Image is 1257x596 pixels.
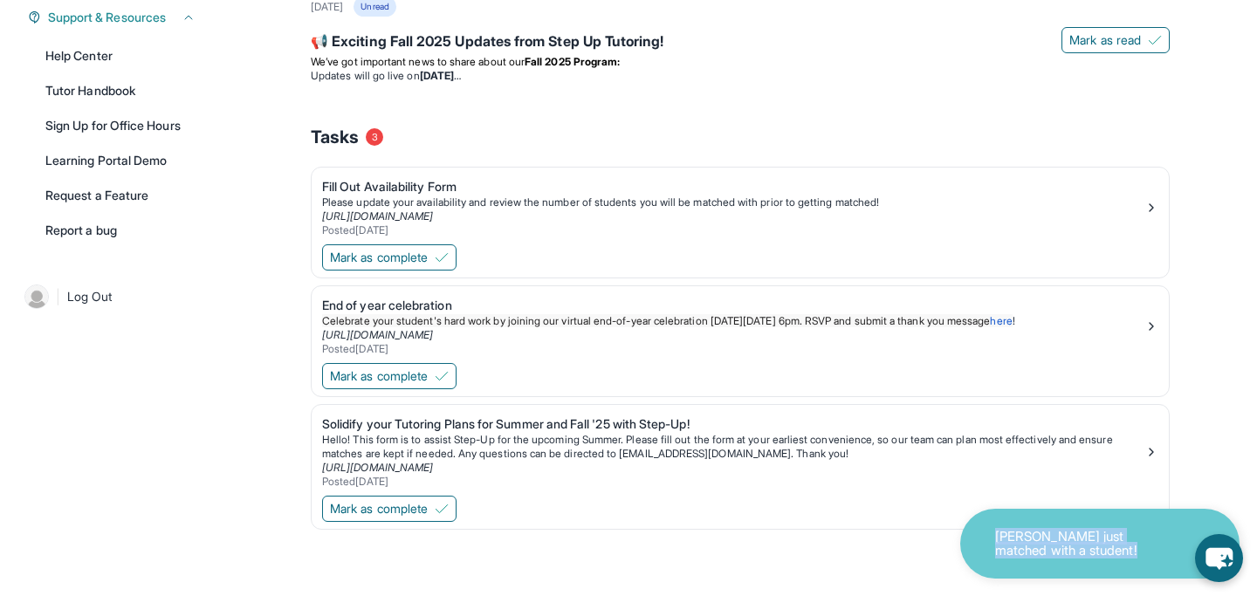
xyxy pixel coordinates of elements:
[312,286,1169,360] a: End of year celebrationCelebrate your student's hard work by joining our virtual end-of-year cele...
[17,277,206,316] a: |Log Out
[67,288,113,305] span: Log Out
[35,40,206,72] a: Help Center
[35,110,206,141] a: Sign Up for Office Hours
[322,223,1144,237] div: Posted [DATE]
[322,244,457,271] button: Mark as complete
[322,433,1144,461] p: Hello! This form is to assist Step-Up for the upcoming Summer. Please fill out the form at your e...
[35,145,206,176] a: Learning Portal Demo
[322,209,433,223] a: [URL][DOMAIN_NAME]
[41,9,196,26] button: Support & Resources
[995,530,1170,558] p: [PERSON_NAME] just matched with a student!
[312,168,1169,241] a: Fill Out Availability FormPlease update your availability and review the number of students you w...
[311,69,1170,83] li: Updates will go live on
[311,125,359,149] span: Tasks
[312,405,1169,492] a: Solidify your Tutoring Plans for Summer and Fall '25 with Step-Up!Hello! This form is to assist S...
[322,415,1144,433] div: Solidify your Tutoring Plans for Summer and Fall '25 with Step-Up!
[322,363,457,389] button: Mark as complete
[322,195,1144,209] div: Please update your availability and review the number of students you will be matched with prior ...
[48,9,166,26] span: Support & Resources
[35,180,206,211] a: Request a Feature
[322,297,1144,314] div: End of year celebration
[330,249,428,266] span: Mark as complete
[322,342,1144,356] div: Posted [DATE]
[435,369,449,383] img: Mark as complete
[1195,534,1243,582] button: chat-button
[322,461,433,474] a: [URL][DOMAIN_NAME]
[330,367,428,385] span: Mark as complete
[1069,31,1141,49] span: Mark as read
[366,128,383,146] span: 3
[435,250,449,264] img: Mark as complete
[311,31,1170,55] div: 📢 Exciting Fall 2025 Updates from Step Up Tutoring!
[311,55,525,68] span: We’ve got important news to share about our
[420,69,461,82] strong: [DATE]
[1148,33,1162,47] img: Mark as read
[1061,27,1170,53] button: Mark as read
[35,75,206,106] a: Tutor Handbook
[990,314,1012,327] a: here
[525,55,620,68] strong: Fall 2025 Program:
[24,284,49,309] img: user-img
[322,475,1144,489] div: Posted [DATE]
[322,178,1144,195] div: Fill Out Availability Form
[35,215,206,246] a: Report a bug
[435,502,449,516] img: Mark as complete
[322,314,1144,328] p: !
[322,496,457,522] button: Mark as complete
[322,328,433,341] a: [URL][DOMAIN_NAME]
[56,286,60,307] span: |
[322,314,990,327] span: Celebrate your student's hard work by joining our virtual end-of-year celebration [DATE][DATE] 6p...
[330,500,428,517] span: Mark as complete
